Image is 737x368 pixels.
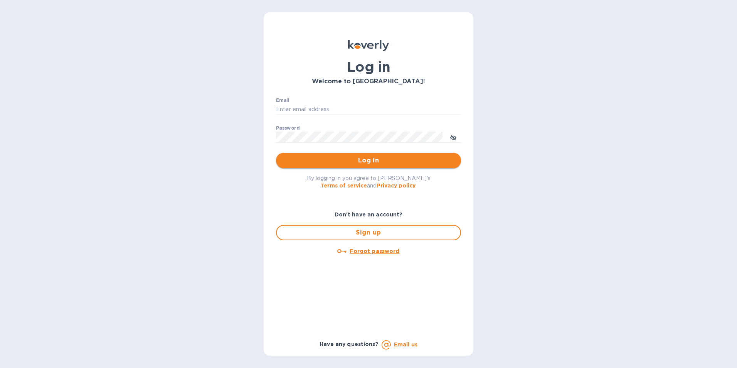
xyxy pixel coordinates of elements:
[335,211,403,218] b: Don't have an account?
[350,248,399,254] u: Forgot password
[320,341,379,347] b: Have any questions?
[446,129,461,145] button: toggle password visibility
[348,40,389,51] img: Koverly
[276,98,289,103] label: Email
[276,104,461,115] input: Enter email address
[276,153,461,168] button: Log in
[276,126,300,130] label: Password
[276,78,461,85] h3: Welcome to [GEOGRAPHIC_DATA]!
[276,59,461,75] h1: Log in
[276,225,461,240] button: Sign up
[320,182,367,189] a: Terms of service
[307,175,431,189] span: By logging in you agree to [PERSON_NAME]'s and .
[282,156,455,165] span: Log in
[283,228,454,237] span: Sign up
[377,182,416,189] a: Privacy policy
[394,341,417,348] a: Email us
